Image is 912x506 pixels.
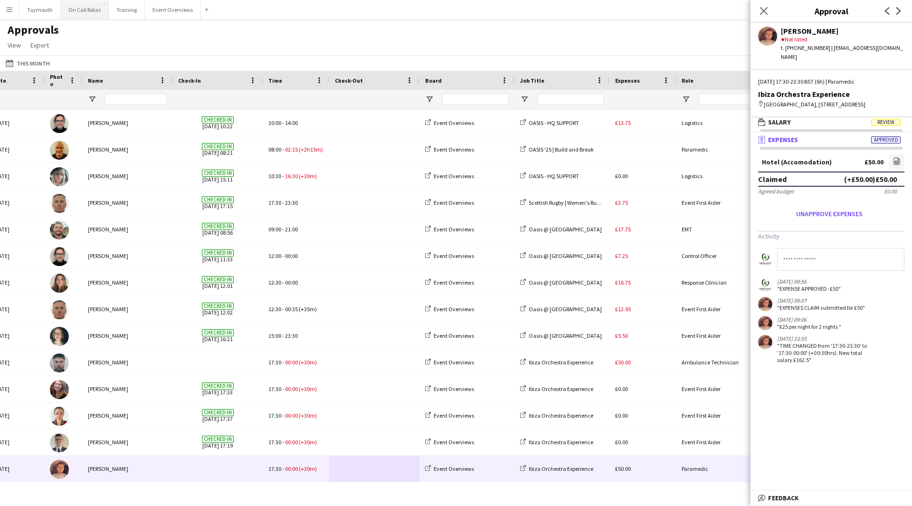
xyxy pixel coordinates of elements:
[282,226,284,233] span: -
[282,172,284,180] span: -
[268,306,281,313] span: 12:30
[50,407,69,426] img: Jamie Bradley-Hay
[268,359,281,366] span: 17:30
[268,439,281,446] span: 17:30
[676,216,771,242] div: EMT
[299,465,317,472] span: (+30m)
[434,199,474,206] span: Event Overviews
[8,41,21,49] span: View
[82,136,172,162] div: [PERSON_NAME]
[268,385,281,392] span: 17:30
[299,146,323,153] span: (+2h15m)
[529,412,593,419] span: Ibiza Orchestra Experience
[615,279,631,286] span: £16.75
[282,439,284,446] span: -
[434,332,474,339] span: Event Overviews
[299,385,317,392] span: (+30m)
[615,385,628,392] span: £0.00
[425,199,474,206] a: Event Overviews
[768,118,791,126] span: Salary
[520,146,594,153] a: OASIS '25 | Build and Break
[520,439,593,446] a: Ibiza Orchestra Experience
[82,323,172,349] div: [PERSON_NAME]
[285,172,298,180] span: 16:30
[615,226,631,233] span: £17.75
[202,436,234,443] span: Checked-in
[178,323,257,349] span: [DATE] 16:21
[178,136,257,162] span: [DATE] 08:21
[50,167,69,186] img: Helen Watson
[529,146,594,153] span: OASIS '25 | Build and Break
[676,402,771,429] div: Event First Aider
[285,332,298,339] span: 23:30
[88,95,96,104] button: Open Filter Menu
[425,119,474,126] a: Event Overviews
[268,199,281,206] span: 17:30
[758,232,904,240] h3: Activity
[82,349,172,375] div: [PERSON_NAME]
[699,94,765,105] input: Role Filter Input
[178,429,257,455] span: [DATE] 17:19
[434,279,474,286] span: Event Overviews
[282,146,284,153] span: -
[178,190,257,216] span: [DATE] 17:15
[82,216,172,242] div: [PERSON_NAME]
[615,439,628,446] span: £0.00
[425,306,474,313] a: Event Overviews
[615,77,640,84] span: Expenses
[434,465,474,472] span: Event Overviews
[27,39,53,51] a: Export
[425,439,474,446] a: Event Overviews
[50,220,69,239] img: Craig Mackie
[299,359,317,366] span: (+30m)
[529,359,593,366] span: Ibiza Orchestra Experience
[30,41,49,49] span: Export
[615,199,628,206] span: £3.75
[777,323,841,330] div: "£25 per night for 2 nights "
[529,199,652,206] span: Scottish Rugby | Women's Rugby World Cup Send Off
[19,0,61,19] button: Taymouth
[82,456,172,482] div: [PERSON_NAME]
[282,199,284,206] span: -
[50,73,65,87] span: Photo
[434,146,474,153] span: Event Overviews
[50,433,69,452] img: Yann Cameron
[750,115,912,129] mat-expansion-panel-header: SalaryReview
[4,57,52,69] button: This Month
[520,465,593,472] a: Ibiza Orchestra Experience
[758,174,787,184] div: Claimed
[434,172,474,180] span: Event Overviews
[676,243,771,269] div: Control Officer
[520,359,593,366] a: Ibiza Orchestra Experience
[299,306,317,313] span: (+35m)
[178,376,257,402] span: [DATE] 17:33
[425,95,434,104] button: Open Filter Menu
[615,412,628,419] span: £0.00
[758,335,772,349] app-user-avatar: Kieran Coyle
[777,304,865,311] div: "EXPENSES CLAIM submitted for £50"
[676,323,771,349] div: Event First Aider
[520,119,579,126] a: OASIS - HQ SUPPORT
[268,465,281,472] span: 17:30
[202,143,234,150] span: Checked-in
[434,412,474,419] span: Event Overviews
[777,342,875,363] div: "TIME CHANGED from '17:30-23:30' to '17:30-00:00' (+00:30hrs). New total salary £162.5"
[777,278,841,285] div: [DATE] 09:56
[285,385,298,392] span: 00:00
[88,77,103,84] span: Name
[425,172,474,180] a: Event Overviews
[50,274,69,293] img: Eilidh Gilchrist
[202,170,234,177] span: Checked-in
[82,296,172,322] div: [PERSON_NAME]
[434,119,474,126] span: Event Overviews
[758,77,904,86] div: [DATE] 17:30-23:30 BST (6h) | Paramedic
[285,412,298,419] span: 00:00
[285,279,298,286] span: 00:00
[282,252,284,259] span: -
[781,44,904,61] div: t. [PHONE_NUMBER] | [EMAIL_ADDRESS][DOMAIN_NAME]
[676,349,771,375] div: Ambulance Technician
[268,252,281,259] span: 12:00
[50,300,69,319] img: Garry Campbell
[762,159,832,166] div: Hotel (Accomodation)
[50,380,69,399] img: Sophie Macdonald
